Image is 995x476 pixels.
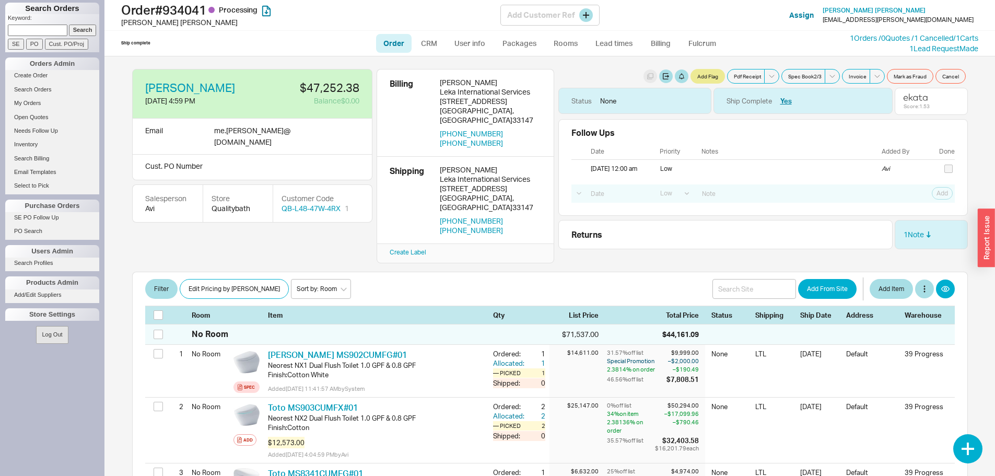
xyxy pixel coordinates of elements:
a: PO Search [5,226,99,237]
div: Neorest NX2 Dual Flush Toilet 1.0 GPF & 0.8 GPF [268,413,485,423]
div: Ship Complete [727,96,772,106]
div: Ship Date [800,310,840,320]
div: 31.57 % off list [607,349,664,357]
div: Notes [701,148,880,155]
div: 0 [526,378,545,388]
div: Shipping [755,310,794,320]
div: Leka International Services [440,175,541,184]
span: Pdf Receipt [734,72,761,80]
div: – $190.49 [666,365,699,374]
span: [PERSON_NAME] [PERSON_NAME] [823,6,926,14]
div: [STREET_ADDRESS] [440,184,541,193]
span: Filter [154,283,169,295]
div: – $2,000.00 [666,357,699,365]
div: [DATE] 12:00 am [591,165,652,172]
input: SE [8,39,24,50]
a: [PERSON_NAME] MS902CUMFG#01 [268,350,407,360]
a: QB-L48-47W-4RX [282,203,341,214]
div: 1 [170,345,183,363]
div: – $17,099.96 [655,410,699,418]
a: [PERSON_NAME] [PERSON_NAME] [823,7,926,14]
div: Score: 1.53 [904,103,930,109]
div: 2 [526,402,545,411]
span: Add [937,189,948,198]
div: Allocated: [493,411,526,421]
input: Cust. PO/Proj [45,39,88,50]
a: 1Orders /0Quotes /1 Cancelled [850,33,953,42]
div: Store [212,193,264,204]
div: LTL [755,349,794,366]
div: Neorest NX1 Dual Flush Toilet 1.0 GPF & 0.8 GPF [268,361,485,370]
div: Shipped: [493,431,526,440]
div: Cust. PO Number [132,155,372,180]
button: [PHONE_NUMBER] [440,129,503,138]
div: 2.3814 % on order [607,365,664,374]
a: /1Carts [953,33,978,42]
div: Leka International Services [440,87,541,97]
div: Added [DATE] 11:41:57 AM by System [268,385,485,393]
div: 1 [526,349,545,358]
button: Pdf Receipt [727,69,765,84]
div: 0 [526,431,545,440]
div: Spec [244,383,255,391]
div: 1 [534,368,545,378]
div: Status [711,310,749,320]
a: Order [376,34,412,53]
div: Salesperson [145,193,190,204]
button: Add Flag [690,69,725,84]
a: Fulcrum [681,34,724,53]
div: Users Admin [5,245,99,258]
input: Search [69,25,97,36]
div: 2 [526,411,545,421]
h1: Order # 934041 [121,3,500,17]
div: $9,999.00 [666,349,699,357]
div: Allocated: [493,358,526,368]
input: PO [26,39,43,50]
div: Status [571,96,592,106]
a: SE PO Follow Up [5,212,99,223]
div: – $790.46 [655,418,699,435]
div: 25 % off list [607,468,664,475]
a: User info [447,34,493,53]
button: Add [233,434,256,446]
div: $32,403.58 [655,436,699,445]
div: Total Price [666,310,705,320]
div: Products Admin [5,276,99,289]
div: Add Customer Ref [500,5,600,26]
a: Open Quotes [5,112,99,123]
div: $16,201.79 each [655,445,699,451]
a: Spec [233,381,260,393]
div: [PERSON_NAME] [PERSON_NAME] [121,17,500,28]
div: 0 % off list [607,402,653,410]
h1: Search Orders [5,3,99,14]
div: 2 [170,398,183,415]
button: Filter [145,279,178,299]
span: Add Item [879,283,904,295]
div: Returns [571,229,888,240]
img: MS901CUMFX_01_kdvonw [233,402,260,428]
div: Added [DATE] 4:04:59 PM by Avi [268,450,485,459]
div: 39 Progress [905,402,946,411]
button: Edit Pricing by [PERSON_NAME] [180,279,289,299]
span: Add Flag [697,72,718,80]
div: 1 Note [904,229,931,240]
div: — Picked [493,368,534,378]
button: Spec Book2/3 [781,69,825,84]
span: Needs Follow Up [14,127,58,134]
div: 39 Progress [905,349,946,358]
div: Default [846,349,898,366]
div: Balance $0.00 [259,96,359,106]
p: Keyword: [8,14,99,25]
div: [DATE] 4:59 PM [145,96,251,106]
div: Item [268,310,489,320]
div: LTL [755,402,794,432]
div: 34 % on item [607,410,653,418]
button: Mark as Fraud [887,69,933,84]
a: Rooms [546,34,586,53]
div: 1 [345,203,349,214]
span: Mark as Fraud [894,72,927,80]
a: Needs Follow Up [5,125,99,136]
div: Shipped: [493,378,526,388]
a: Select to Pick [5,180,99,191]
button: [PHONE_NUMBER] [440,216,503,226]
